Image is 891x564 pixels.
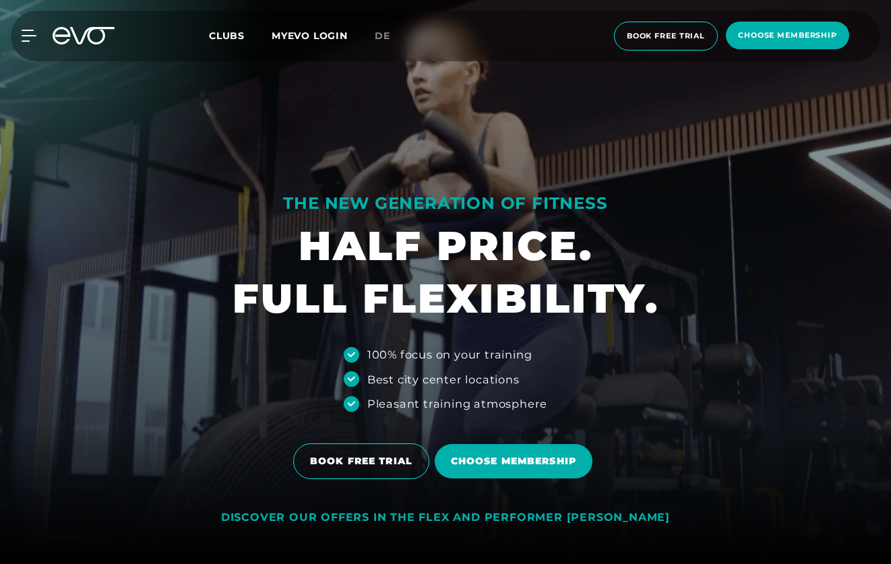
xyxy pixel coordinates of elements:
[367,346,532,363] div: 100% focus on your training
[451,454,576,468] span: Choose membership
[375,28,406,44] a: de
[293,433,435,489] a: BOOK FREE TRIAL
[209,29,272,42] a: Clubs
[435,434,598,489] a: Choose membership
[233,220,659,325] h1: HALF PRICE. FULL FLEXIBILITY.
[221,511,670,525] div: DISCOVER OUR OFFERS IN THE FLEX AND PERFORMER [PERSON_NAME]
[367,371,520,387] div: Best city center locations
[610,22,722,51] a: book free trial
[627,30,705,42] span: book free trial
[367,396,547,412] div: Pleasant training atmosphere
[209,30,245,42] span: Clubs
[272,30,348,42] a: MYEVO LOGIN
[722,22,853,51] a: choose membership
[738,30,837,41] span: choose membership
[375,30,390,42] span: de
[310,454,412,468] span: BOOK FREE TRIAL
[233,193,659,214] div: THE NEW GENERATION OF FITNESS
